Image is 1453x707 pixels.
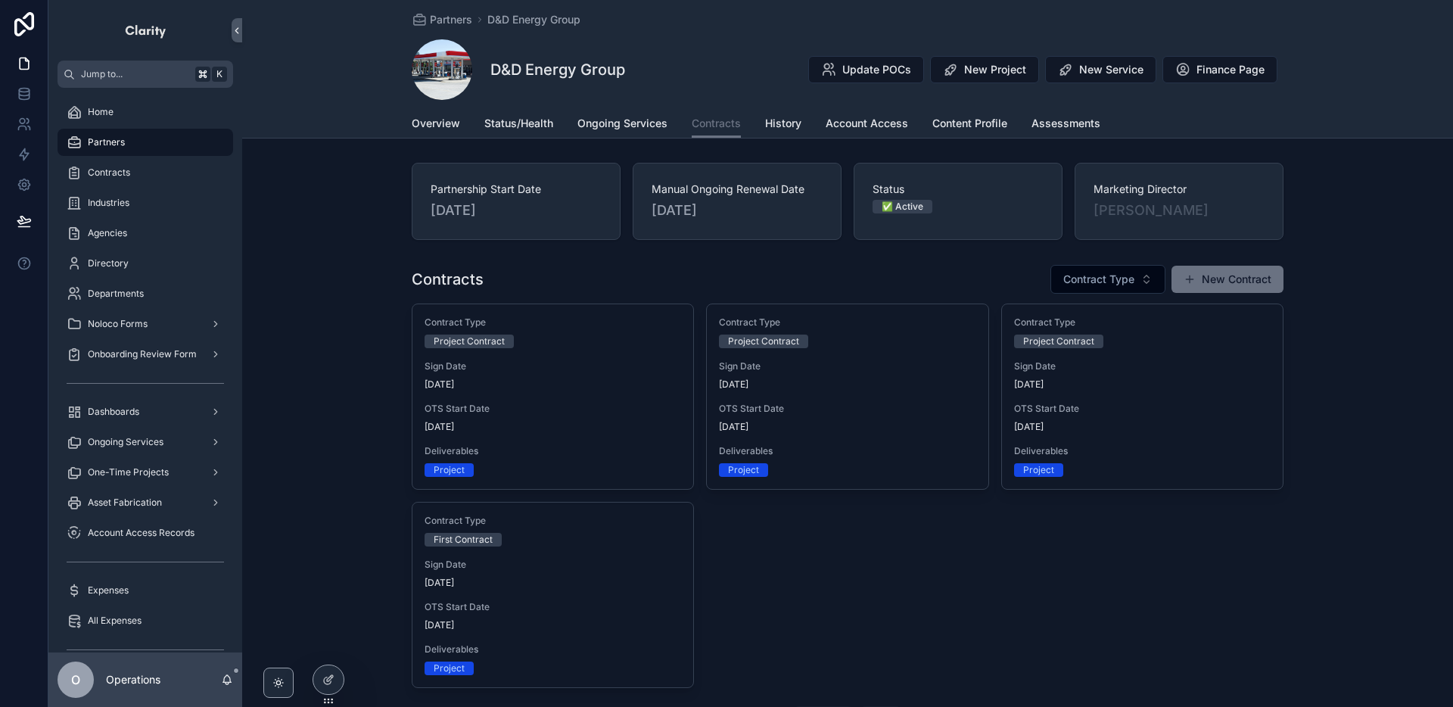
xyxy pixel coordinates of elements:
button: Finance Page [1162,56,1277,83]
span: Account Access Records [88,527,194,539]
span: Sign Date [1014,360,1271,372]
span: One-Time Projects [88,466,169,478]
span: Partners [88,136,125,148]
div: Project Contract [728,335,799,348]
span: Deliverables [425,643,681,656]
a: Contract TypeFirst ContractSign Date[DATE]OTS Start Date[DATE]DeliverablesProject [412,502,694,688]
span: Partners [430,12,472,27]
span: OTS Start Date [1014,403,1271,415]
img: App logo [124,18,167,42]
span: Asset Fabrication [88,497,162,509]
a: Partners [412,12,472,27]
div: ✅ Active [882,200,923,213]
span: Jump to... [81,68,189,80]
a: Onboarding Review Form [58,341,233,368]
a: Dashboards [58,398,233,425]
span: Industries [88,197,129,209]
span: Deliverables [1014,445,1271,457]
span: Dashboards [88,406,139,418]
h1: D&D Energy Group [490,59,625,80]
h1: Contracts [412,269,484,290]
button: Select Button [1050,265,1165,294]
span: New Service [1079,62,1143,77]
a: [PERSON_NAME] [1094,200,1209,221]
span: Noloco Forms [88,318,148,330]
span: Deliverables [719,445,975,457]
span: History [765,116,801,131]
span: O [71,671,80,689]
a: Directory [58,250,233,277]
span: Sign Date [719,360,975,372]
div: Project [434,463,465,477]
span: Sign Date [425,360,681,372]
span: Marketing Director [1094,182,1265,197]
a: Home [58,98,233,126]
a: Expenses [58,577,233,604]
a: Departments [58,280,233,307]
span: OTS Start Date [719,403,975,415]
button: New Project [930,56,1039,83]
a: Ongoing Services [58,428,233,456]
span: Overview [412,116,460,131]
span: [DATE] [425,421,681,433]
span: Contract Type [425,316,681,329]
a: Content Profile [932,110,1007,140]
a: D&D Energy Group [487,12,580,27]
span: Contracts [88,167,130,179]
a: Overview [412,110,460,140]
span: OTS Start Date [425,403,681,415]
span: Finance Page [1196,62,1265,77]
a: Account Access [826,110,908,140]
span: [DATE] [425,619,681,631]
span: Contract Type [1014,316,1271,329]
span: Sign Date [425,559,681,571]
span: Update POCs [842,62,911,77]
span: [DATE] [719,421,975,433]
div: First Contract [434,533,493,547]
a: Ongoing Services [577,110,667,140]
div: Project Contract [1023,335,1094,348]
span: [DATE] [652,200,823,221]
div: scrollable content [48,88,242,652]
a: Status/Health [484,110,553,140]
a: Assessments [1031,110,1100,140]
a: Contracts [692,110,741,139]
span: Assessments [1031,116,1100,131]
a: Account Access Records [58,519,233,547]
a: Contract TypeProject ContractSign Date[DATE]OTS Start Date[DATE]DeliverablesProject [412,304,694,490]
span: Onboarding Review Form [88,348,197,360]
span: [DATE] [425,577,681,589]
span: [DATE] [1014,421,1271,433]
a: Partners [58,129,233,156]
a: Contracts [58,159,233,186]
span: [DATE] [431,200,602,221]
a: Contract TypeProject ContractSign Date[DATE]OTS Start Date[DATE]DeliverablesProject [1001,304,1283,490]
span: [DATE] [1014,378,1271,391]
span: Status/Health [484,116,553,131]
span: Contract Type [425,515,681,527]
span: Expenses [88,584,129,596]
span: Deliverables [425,445,681,457]
button: New Contract [1171,266,1283,293]
span: Agencies [88,227,127,239]
span: K [213,68,226,80]
span: Contracts [692,116,741,131]
span: Status [873,182,1044,197]
span: [DATE] [719,378,975,391]
button: New Service [1045,56,1156,83]
span: OTS Start Date [425,601,681,613]
a: Industries [58,189,233,216]
a: Noloco Forms [58,310,233,338]
div: Project Contract [434,335,505,348]
a: Asset Fabrication [58,489,233,516]
span: Departments [88,288,144,300]
span: Ongoing Services [577,116,667,131]
div: Project [728,463,759,477]
button: Jump to...K [58,61,233,88]
button: Update POCs [808,56,924,83]
span: Directory [88,257,129,269]
a: All Expenses [58,607,233,634]
a: Contract TypeProject ContractSign Date[DATE]OTS Start Date[DATE]DeliverablesProject [706,304,988,490]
